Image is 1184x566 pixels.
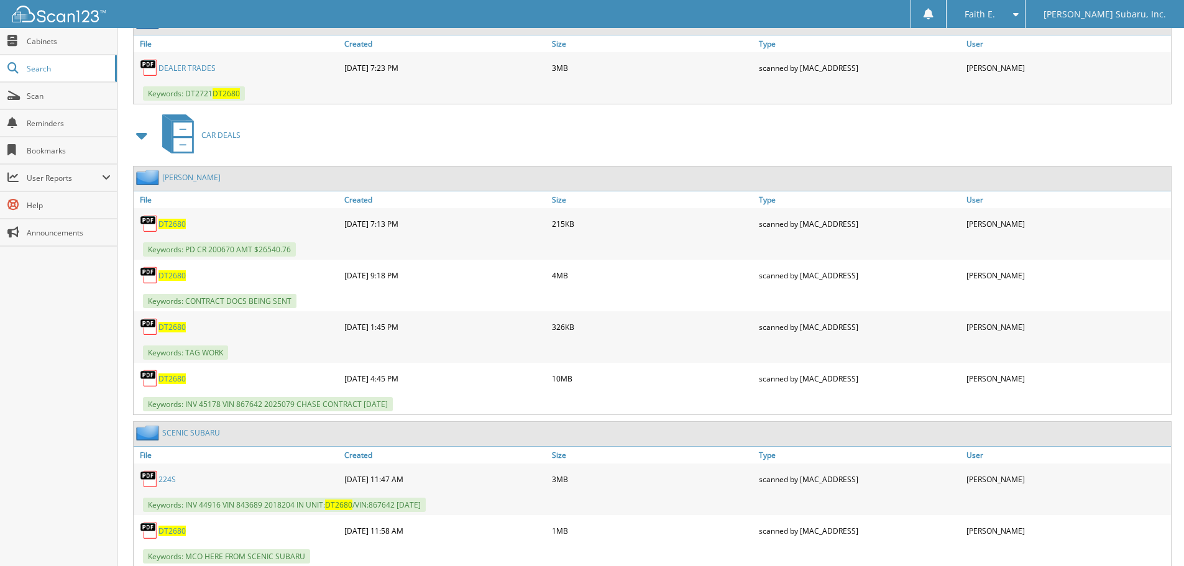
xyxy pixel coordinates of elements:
div: [PERSON_NAME] [963,467,1171,491]
span: Faith E. [965,11,995,18]
div: 3MB [549,467,756,491]
span: Keywords: PD CR 200670 AMT $26540.76 [143,242,296,257]
img: folder2.png [136,170,162,185]
a: Created [341,447,549,463]
a: User [963,447,1171,463]
div: scanned by [MAC_ADDRESS] [756,366,963,391]
div: [PERSON_NAME] [963,55,1171,80]
a: DT2680 [158,526,186,536]
span: Announcements [27,227,111,238]
div: [DATE] 7:13 PM [341,211,549,236]
a: Created [341,35,549,52]
a: DT2680 [158,373,186,384]
span: Search [27,63,109,74]
img: PDF.png [140,266,158,285]
span: Keywords: INV 44916 VIN 843689 2018204 IN UNIT: /VIN:867642 [DATE] [143,498,426,512]
a: File [134,447,341,463]
div: 3MB [549,55,756,80]
span: CAR DEALS [201,130,241,140]
a: DT2680 [158,322,186,332]
span: Keywords: DT2721 [143,86,245,101]
a: [PERSON_NAME] [162,172,221,183]
a: Size [549,35,756,52]
span: Keywords: INV 45178 VIN 867642 2025079 CHASE CONTRACT [DATE] [143,397,393,411]
div: 215KB [549,211,756,236]
iframe: Chat Widget [1122,506,1184,566]
div: [PERSON_NAME] [963,263,1171,288]
div: scanned by [MAC_ADDRESS] [756,55,963,80]
div: [DATE] 4:45 PM [341,366,549,391]
a: DT2680 [158,270,186,281]
span: Bookmarks [27,145,111,156]
div: [PERSON_NAME] [963,518,1171,543]
span: Reminders [27,118,111,129]
div: [DATE] 11:47 AM [341,467,549,491]
div: 326KB [549,314,756,339]
a: Type [756,447,963,463]
img: PDF.png [140,58,158,77]
img: PDF.png [140,317,158,336]
div: [DATE] 1:45 PM [341,314,549,339]
a: DT2680 [158,219,186,229]
span: DT2680 [325,500,352,510]
a: File [134,35,341,52]
div: scanned by [MAC_ADDRESS] [756,314,963,339]
a: 224S [158,474,176,485]
img: folder2.png [136,425,162,440]
span: Help [27,200,111,211]
a: Size [549,191,756,208]
div: [DATE] 9:18 PM [341,263,549,288]
span: Scan [27,91,111,101]
div: 10MB [549,366,756,391]
a: User [963,35,1171,52]
a: Created [341,191,549,208]
div: scanned by [MAC_ADDRESS] [756,518,963,543]
div: scanned by [MAC_ADDRESS] [756,263,963,288]
div: [PERSON_NAME] [963,211,1171,236]
a: DEALER TRADES [158,63,216,73]
span: Keywords: TAG WORK [143,345,228,360]
a: User [963,191,1171,208]
div: [PERSON_NAME] [963,366,1171,391]
div: [PERSON_NAME] [963,314,1171,339]
div: [DATE] 7:23 PM [341,55,549,80]
span: Cabinets [27,36,111,47]
img: PDF.png [140,214,158,233]
div: [DATE] 11:58 AM [341,518,549,543]
div: scanned by [MAC_ADDRESS] [756,467,963,491]
img: PDF.png [140,369,158,388]
span: Keywords: MCO HERE FROM SCENIC SUBARU [143,549,310,564]
div: 1MB [549,518,756,543]
img: scan123-logo-white.svg [12,6,106,22]
a: CAR DEALS [155,111,241,160]
span: [PERSON_NAME] Subaru, Inc. [1044,11,1166,18]
span: User Reports [27,173,102,183]
a: Size [549,447,756,463]
a: SCENIC SUBARU [162,427,220,438]
img: PDF.png [140,470,158,488]
a: Type [756,191,963,208]
div: 4MB [549,263,756,288]
img: PDF.png [140,521,158,540]
span: Keywords: CONTRACT DOCS BEING SENT [143,294,296,308]
a: File [134,191,341,208]
a: Type [756,35,963,52]
div: scanned by [MAC_ADDRESS] [756,211,963,236]
span: DT2680 [213,88,240,99]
